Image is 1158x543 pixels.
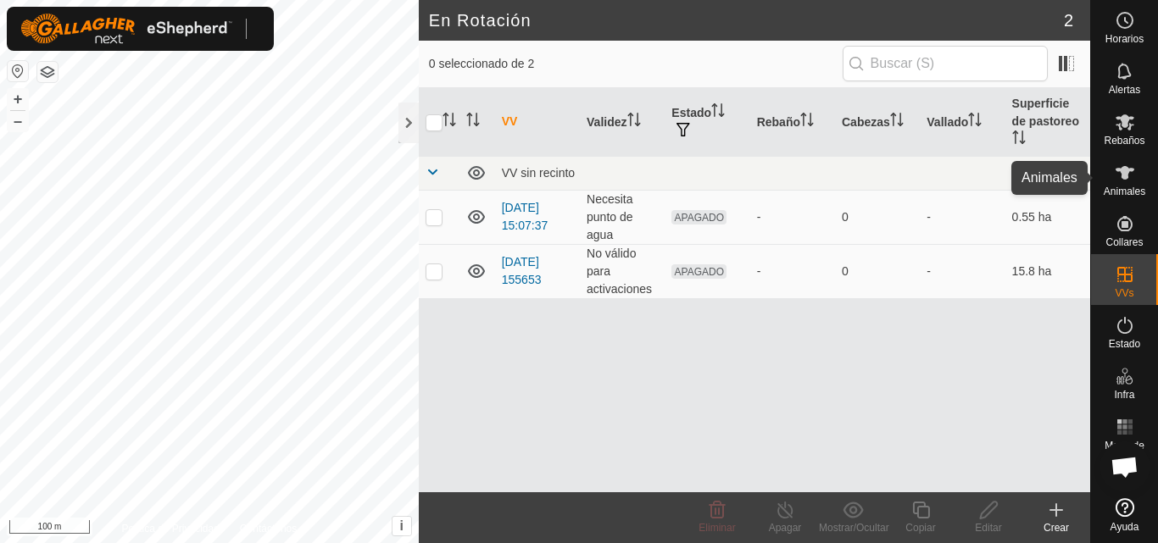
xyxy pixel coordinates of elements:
button: i [392,517,411,535]
span: APAGADO [671,210,727,224]
div: Crear [1022,520,1090,535]
img: Logo Gallagher [20,14,232,44]
th: Cabezas [835,88,920,157]
span: APAGADO [671,264,727,279]
th: Superficie de pastoreo [1005,88,1090,157]
div: Apagar [751,520,819,535]
span: Estado [1109,339,1140,349]
th: Estado [665,88,749,157]
div: Editar [955,520,1022,535]
h2: En Rotación [429,10,1064,30]
th: Validez [580,88,665,157]
span: Infra [1114,390,1134,400]
button: Capas del Mapa [37,62,58,82]
a: Política de Privacidad [121,521,219,536]
span: VVs [1115,288,1133,298]
span: i [400,518,404,533]
span: Eliminar [699,522,735,534]
td: - [920,244,1005,298]
button: Restablecer Mapa [8,61,28,81]
p-sorticon: Activar para ordenar [800,115,814,129]
p-sorticon: Activar para ordenar [466,115,480,129]
th: Rebaño [750,88,835,157]
span: Rebaños [1104,136,1144,146]
span: Collares [1105,237,1143,247]
button: – [8,111,28,131]
div: - [757,208,828,226]
p-sorticon: Activar para ordenar [627,115,641,129]
button: + [8,89,28,109]
span: Mapa de Calor [1095,440,1154,461]
td: 15.8 ha [1005,244,1090,298]
p-sorticon: Activar para ordenar [968,115,982,129]
td: Necesita punto de agua [580,190,665,244]
div: Mostrar/Ocultar [819,520,887,535]
td: 0 [835,190,920,244]
div: - [757,263,828,280]
span: Animales [1104,186,1145,197]
span: Alertas [1109,85,1140,95]
a: Ayuda [1091,491,1158,539]
span: Ayuda [1111,522,1139,532]
p-sorticon: Activar para ordenar [443,115,456,129]
a: Contáctenos [240,521,297,536]
div: VV sin recinto [502,166,1083,180]
td: 0.55 ha [1005,190,1090,244]
td: No válido para activaciones [580,244,665,298]
div: Copiar [887,520,955,535]
p-sorticon: Activar para ordenar [711,106,725,119]
span: Horarios [1105,34,1144,44]
p-sorticon: Activar para ordenar [890,115,904,129]
td: - [920,190,1005,244]
p-sorticon: Activar para ordenar [1012,133,1026,147]
td: 0 [835,244,920,298]
a: [DATE] 15:07:37 [502,201,548,232]
input: Buscar (S) [843,46,1048,81]
span: 2 [1064,8,1073,33]
div: Chat abierto [1100,441,1150,492]
th: Vallado [920,88,1005,157]
a: [DATE] 155653 [502,255,542,286]
span: 0 seleccionado de 2 [429,55,843,73]
th: VV [495,88,580,157]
